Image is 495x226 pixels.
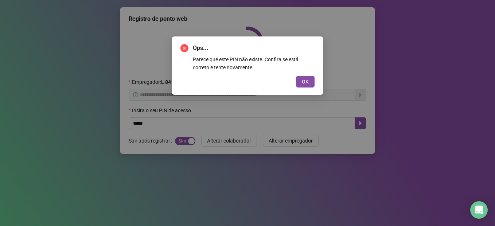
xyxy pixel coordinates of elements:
div: Parece que este PIN não existe. Confira se está correto e tente novamente. [193,55,315,71]
div: Open Intercom Messenger [470,201,488,219]
span: OK [302,78,309,86]
span: Ops... [193,44,315,52]
button: OK [296,76,315,87]
span: close-circle [180,44,188,52]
